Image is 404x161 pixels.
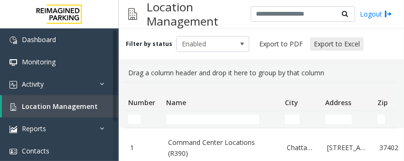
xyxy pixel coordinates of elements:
span: Zip [377,98,388,107]
label: Filter by status [126,40,172,48]
span: Address [325,98,351,107]
input: Address Filter [325,115,352,124]
span: Reports [22,124,46,133]
td: Address Filter [321,111,374,128]
div: Drag a column header and drop it here to group by that column [124,64,398,82]
a: Logout [360,9,392,19]
span: Contacts [22,146,49,155]
td: Number Filter [124,111,162,128]
button: Export to PDF [255,37,307,51]
span: Monitoring [22,57,56,66]
a: Chattanooga [287,143,316,153]
input: City Filter [285,115,300,124]
button: Export to Excel [310,37,364,51]
td: Name Filter [162,111,281,128]
span: Enabled [177,36,235,52]
img: 'icon' [9,81,17,89]
a: 37402 [379,143,401,153]
span: City [285,98,298,107]
img: 'icon' [9,148,17,155]
span: Location Management [22,102,98,111]
span: Export to PDF [259,39,303,49]
a: Location Management [2,95,119,117]
td: City Filter [281,111,321,128]
a: [STREET_ADDRESS] [327,143,368,153]
span: Export to Excel [314,39,360,49]
img: 'icon' [9,103,17,111]
span: Number [128,98,155,107]
span: Dashboard [22,35,56,44]
img: 'icon' [9,59,17,66]
input: Number Filter [128,115,141,124]
input: Name Filter [166,115,259,124]
img: 'icon' [9,125,17,133]
span: Name [166,98,186,107]
input: Zip Filter [377,115,385,124]
a: 1 [130,143,157,153]
img: logout [385,9,392,19]
a: Command Center Locations (R390) [168,137,275,159]
img: 'icon' [9,36,17,44]
span: Activity [22,80,44,89]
